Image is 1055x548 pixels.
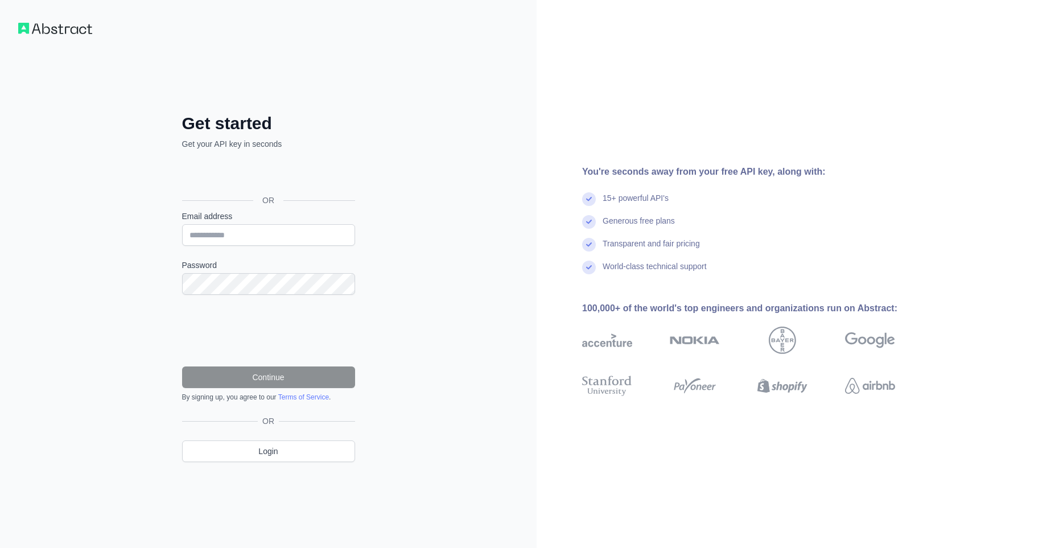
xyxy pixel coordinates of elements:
p: Get your API key in seconds [182,138,355,150]
label: Password [182,259,355,271]
img: check mark [582,238,596,252]
img: bayer [769,327,796,354]
div: Transparent and fair pricing [603,238,700,261]
img: check mark [582,261,596,274]
div: Se connecter avec Google. S'ouvre dans un nouvel onglet. [182,162,353,187]
img: check mark [582,215,596,229]
img: check mark [582,192,596,206]
a: Terms of Service [278,393,329,401]
div: Generous free plans [603,215,675,238]
div: 15+ powerful API's [603,192,669,215]
label: Email address [182,211,355,222]
img: nokia [670,327,720,354]
span: OR [253,195,283,206]
div: 100,000+ of the world's top engineers and organizations run on Abstract: [582,302,932,315]
img: stanford university [582,373,632,398]
img: airbnb [845,373,895,398]
img: payoneer [670,373,720,398]
span: OR [258,415,279,427]
a: Login [182,440,355,462]
div: By signing up, you agree to our . [182,393,355,402]
button: Continue [182,366,355,388]
h2: Get started [182,113,355,134]
iframe: reCAPTCHA [182,308,355,353]
div: World-class technical support [603,261,707,283]
img: accenture [582,327,632,354]
img: Workflow [18,23,92,34]
img: google [845,327,895,354]
iframe: Bouton "Se connecter avec Google" [176,162,358,187]
img: shopify [757,373,807,398]
div: You're seconds away from your free API key, along with: [582,165,932,179]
